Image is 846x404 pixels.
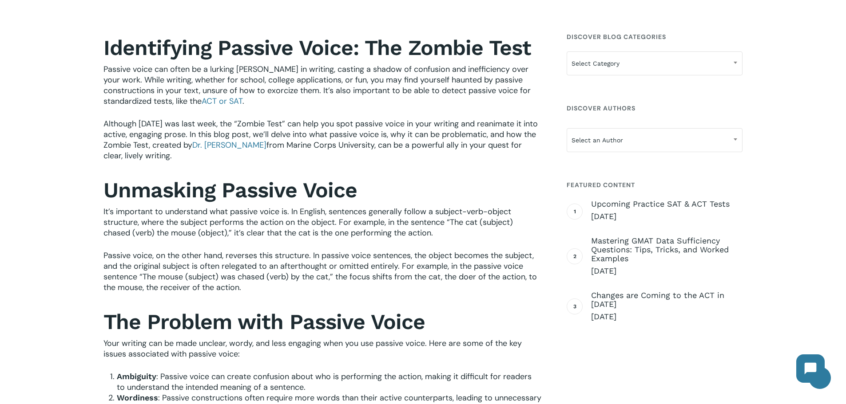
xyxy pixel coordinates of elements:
strong: The Problem with Passive Voice [103,309,425,334]
strong: Unmasking Passive Voice [103,177,357,203]
span: Select Category [567,54,742,73]
b: Wordiness [117,393,158,402]
b: Ambiguity [117,372,156,381]
span: Select an Author [567,128,743,152]
span: [DATE] [591,266,743,276]
span: [DATE] [591,211,743,222]
span: Select Category [567,51,743,75]
a: Changes are Coming to the ACT in [DATE] [DATE] [591,291,743,322]
span: Your writing can be made unclear, wordy, and less engaging when you use passive voice. Here are s... [103,338,522,359]
span: [DATE] [591,311,743,322]
h4: Discover Blog Categories [567,29,743,45]
span: Select an Author [567,131,742,149]
span: Passive voice can often be a lurking [PERSON_NAME] in writing, casting a shadow of confusion and ... [103,64,531,106]
span: It’s important to understand what passive voice is. In English, sentences generally follow a subj... [103,206,513,238]
span: Changes are Coming to the ACT in [DATE] [591,291,743,309]
h4: Featured Content [567,177,743,193]
a: Dr. [PERSON_NAME] [192,140,266,150]
h4: Discover Authors [567,100,743,116]
a: ACT or SAT [202,96,242,106]
iframe: Chatbot [787,345,834,392]
span: Mastering GMAT Data Sufficiency Questions: Tips, Tricks, and Worked Examples [591,236,743,263]
a: Upcoming Practice SAT & ACT Tests [DATE] [591,200,743,222]
span: : Passive voice can create confusion about who is performing the action, making it difficult for ... [117,371,532,392]
a: Mastering GMAT Data Sufficiency Questions: Tips, Tricks, and Worked Examples [DATE] [591,236,743,276]
strong: Identifying Passive Voice: The Zombie Test [103,35,531,60]
span: , can be a powerful ally in your quest for clear, lively writing. [103,140,522,161]
span: Passive voice, on the other hand, reverses this structure. In passive voice sentences, the object... [103,250,537,293]
span: Upcoming Practice SAT & ACT Tests [591,200,743,208]
span: Although [DATE] was last week, the “Zombie Test” can help you spot passive voice in your writing ... [103,118,538,150]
